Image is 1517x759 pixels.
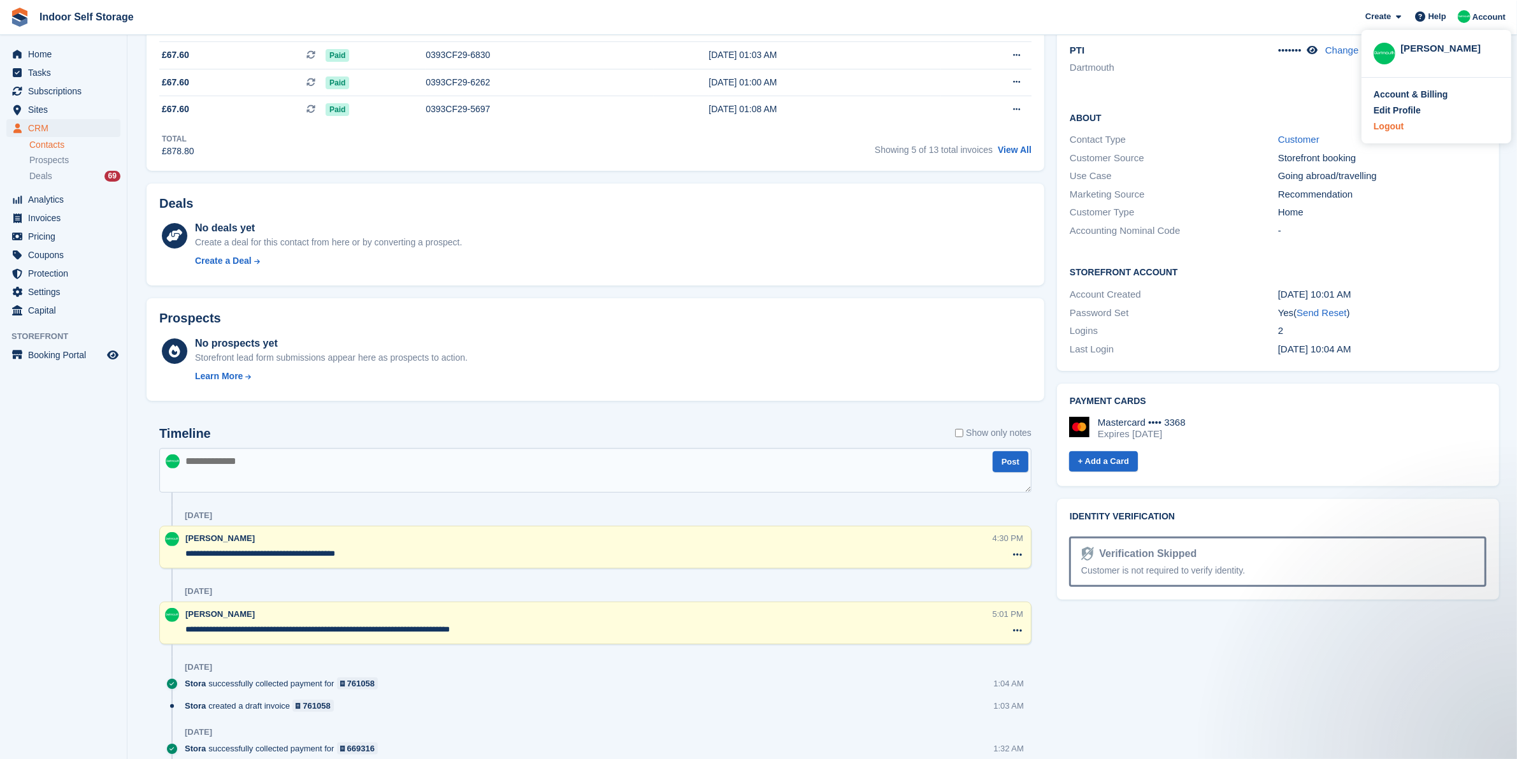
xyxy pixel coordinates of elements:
span: Booking Portal [28,346,104,364]
div: [DATE] 01:08 AM [708,103,940,116]
div: - [1278,224,1486,238]
img: Mastercard Logo [1069,417,1089,437]
div: Password Set [1070,306,1278,321]
span: [PERSON_NAME] [185,609,255,619]
div: [DATE] [185,586,212,596]
span: Capital [28,301,104,319]
div: Account Created [1070,287,1278,302]
h2: Identity verification [1070,512,1486,522]
a: menu [6,191,120,208]
div: Expires [DATE] [1098,428,1186,440]
div: [DATE] [185,727,212,737]
span: PTI [1070,45,1084,55]
img: Helen Nicholls [166,454,180,468]
img: Helen Nicholls [1458,10,1470,23]
div: 1:04 AM [993,677,1024,690]
a: menu [6,283,120,301]
span: Pricing [28,228,104,245]
span: ( ) [1293,307,1349,318]
span: Stora [185,677,206,690]
span: Sites [28,101,104,119]
div: 0393CF29-6262 [426,76,654,89]
a: menu [6,45,120,63]
span: £67.60 [162,48,189,62]
div: [DATE] [185,662,212,672]
span: Paid [326,103,349,116]
span: Account [1472,11,1506,24]
div: successfully collected payment for [185,677,384,690]
div: No deals yet [195,220,462,236]
time: 2024-09-16 09:04:00 UTC [1278,343,1351,354]
a: menu [6,301,120,319]
span: Prospects [29,154,69,166]
span: Help [1428,10,1446,23]
div: Recommendation [1278,187,1486,202]
span: CRM [28,119,104,137]
div: Storefront booking [1278,151,1486,166]
div: Mastercard •••• 3368 [1098,417,1186,428]
a: + Add a Card [1069,451,1138,472]
a: menu [6,101,120,119]
a: View All [998,145,1032,155]
div: Home [1278,205,1486,220]
span: [PERSON_NAME] [185,533,255,543]
div: 1:03 AM [993,700,1024,712]
h2: Timeline [159,426,211,441]
a: Account & Billing [1374,88,1499,101]
span: Coupons [28,246,104,264]
h2: About [1070,111,1486,124]
input: Show only notes [955,426,963,440]
a: menu [6,209,120,227]
div: Learn More [195,370,243,383]
div: 669316 [347,742,375,755]
a: Change [1325,45,1359,55]
span: Stora [185,742,206,755]
a: Learn More [195,370,468,383]
div: Create a Deal [195,254,252,268]
div: Verification Skipped [1094,546,1197,561]
span: Stora [185,700,206,712]
div: Last Login [1070,342,1278,357]
div: Marketing Source [1070,187,1278,202]
li: Dartmouth [1070,61,1278,75]
a: Create a Deal [195,254,462,268]
div: Account & Billing [1374,88,1448,101]
div: Logout [1374,120,1404,133]
span: Protection [28,264,104,282]
button: Post [993,451,1028,472]
div: 5:01 PM [993,608,1023,620]
span: Tasks [28,64,104,82]
img: Helen Nicholls [165,532,179,546]
div: Contact Type [1070,133,1278,147]
a: Logout [1374,120,1499,133]
a: menu [6,346,120,364]
span: £67.60 [162,76,189,89]
div: £878.80 [162,145,194,158]
h2: Prospects [159,311,221,326]
div: 1:32 AM [993,742,1024,755]
div: created a draft invoice [185,700,340,712]
div: 0393CF29-5697 [426,103,654,116]
span: Deals [29,170,52,182]
a: Preview store [105,347,120,363]
h2: Storefront Account [1070,265,1486,278]
div: No prospects yet [195,336,468,351]
a: menu [6,228,120,245]
div: Yes [1278,306,1486,321]
span: Paid [326,76,349,89]
label: Show only notes [955,426,1032,440]
a: 761058 [292,700,334,712]
div: 69 [104,171,120,182]
span: Invoices [28,209,104,227]
a: menu [6,64,120,82]
img: stora-icon-8386f47178a22dfd0bd8f6a31ec36ba5ce8667c1dd55bd0f319d3a0aa187defe.svg [10,8,29,27]
a: menu [6,246,120,264]
div: Edit Profile [1374,104,1421,117]
div: Accounting Nominal Code [1070,224,1278,238]
div: [DATE] 01:00 AM [708,76,940,89]
div: [DATE] 01:03 AM [708,48,940,62]
div: Logins [1070,324,1278,338]
div: [DATE] 10:01 AM [1278,287,1486,302]
span: Subscriptions [28,82,104,100]
a: 761058 [337,677,378,690]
